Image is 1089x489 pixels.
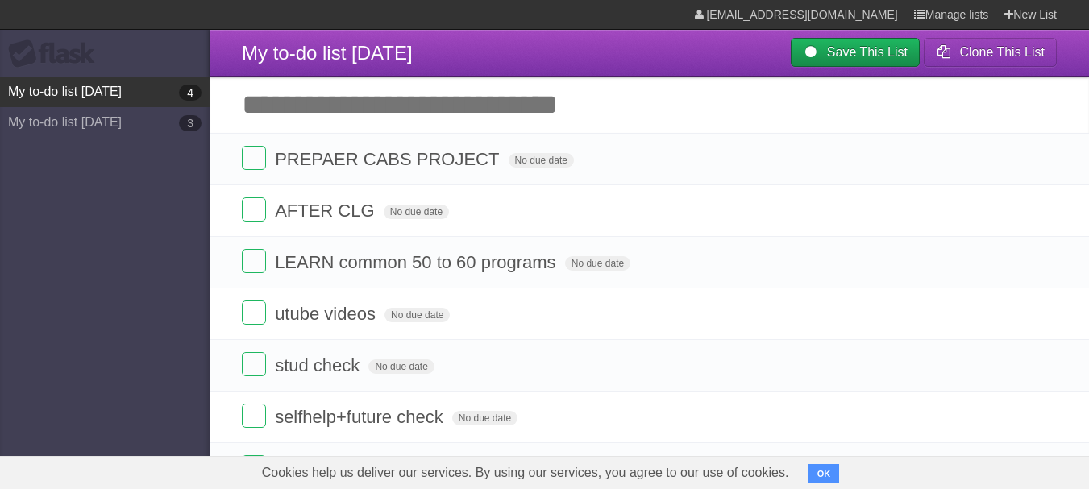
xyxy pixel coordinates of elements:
[179,85,202,101] b: 4
[242,404,266,428] label: Done
[8,39,105,68] div: Flask
[275,201,378,221] span: AFTER CLG
[242,352,266,376] label: Done
[565,256,630,271] span: No due date
[384,205,449,219] span: No due date
[275,149,503,169] span: PREPAER CABS PROJECT
[242,146,266,170] label: Done
[275,252,560,272] span: LEARN common 50 to 60 programs
[275,407,447,427] span: selfhelp+future check
[242,300,266,325] label: Done
[452,411,517,425] span: No due date
[246,457,805,489] span: Cookies help us deliver our services. By using our services, you agree to our use of cookies.
[242,42,413,64] span: My to-do list [DATE]
[242,197,266,222] label: Done
[242,249,266,273] label: Done
[275,355,364,375] span: stud check
[179,115,202,131] b: 3
[791,38,920,67] a: Save This List
[827,45,908,59] b: Save This List
[924,38,1057,67] button: Clone This List
[509,153,574,168] span: No due date
[959,45,1045,59] b: Clone This List
[368,359,434,374] span: No due date
[808,464,840,483] button: OK
[275,304,380,324] span: utube videos
[384,308,450,322] span: No due date
[242,455,266,479] label: Done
